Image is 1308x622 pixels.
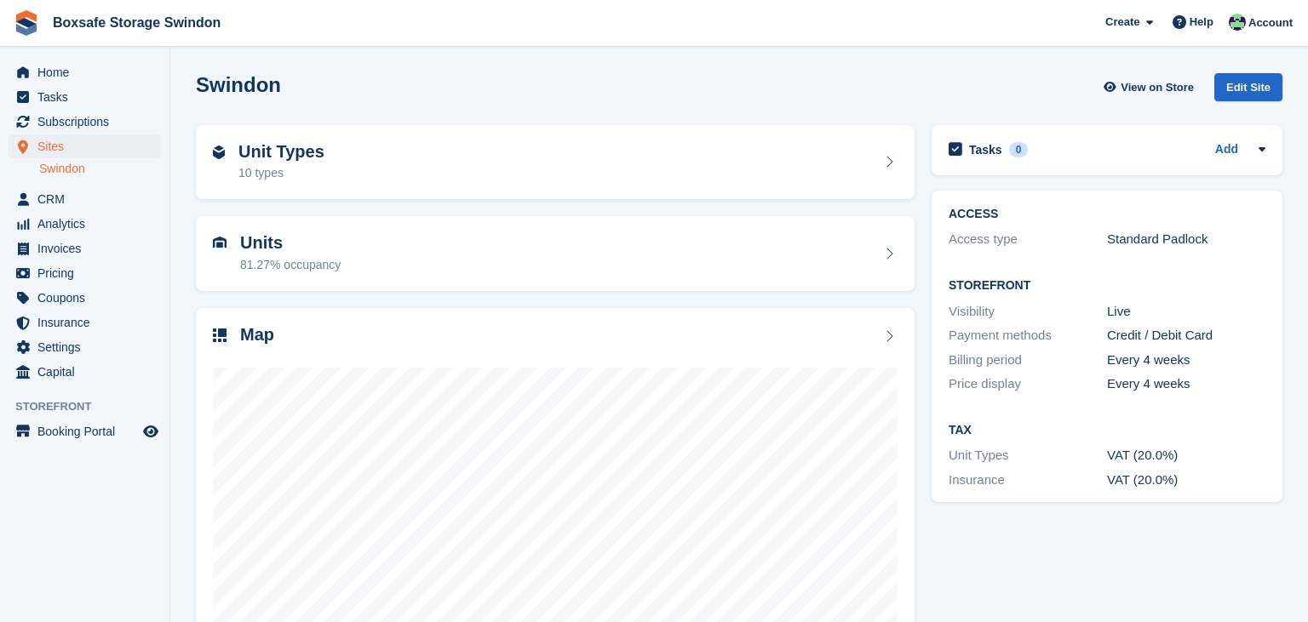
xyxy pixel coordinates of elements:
[9,335,161,359] a: menu
[240,325,274,345] h2: Map
[37,335,140,359] span: Settings
[39,161,161,177] a: Swindon
[1229,14,1246,31] img: Kim Virabi
[9,311,161,334] a: menu
[238,164,324,182] div: 10 types
[9,60,161,84] a: menu
[1190,14,1213,31] span: Help
[9,187,161,211] a: menu
[9,286,161,310] a: menu
[213,237,227,248] img: unit-icn-7be61d7bf1b0ce9d3e12c5938cc71ed9869f7b940bace4675aadf7bd6d80202e.svg
[949,279,1265,293] h2: Storefront
[9,134,161,158] a: menu
[9,419,161,443] a: menu
[141,421,161,442] a: Preview store
[37,110,140,134] span: Subscriptions
[37,237,140,260] span: Invoices
[1215,140,1238,160] a: Add
[37,286,140,310] span: Coupons
[1101,73,1201,101] a: View on Store
[9,110,161,134] a: menu
[37,311,140,334] span: Insurance
[1107,351,1265,370] div: Every 4 weeks
[196,216,915,291] a: Units 81.27% occupancy
[196,125,915,200] a: Unit Types 10 types
[949,351,1107,370] div: Billing period
[1107,326,1265,345] div: Credit / Debit Card
[9,237,161,260] a: menu
[37,419,140,443] span: Booking Portal
[949,374,1107,394] div: Price display
[1107,302,1265,322] div: Live
[1105,14,1139,31] span: Create
[949,302,1107,322] div: Visibility
[949,326,1107,345] div: Payment methods
[213,146,225,159] img: unit-type-icn-2b2737a686de81e16bb02015468b77c625bbabd49415b5ef34ead5e3b44a266d.svg
[240,256,341,274] div: 81.27% occupancy
[9,212,161,236] a: menu
[213,328,227,342] img: map-icn-33ee37083ee616e46c38cad1a60f524a97daa1e2b2c8c0bc3eb3415660979fc1.svg
[1107,374,1265,394] div: Every 4 weeks
[1009,142,1029,157] div: 0
[37,212,140,236] span: Analytics
[37,60,140,84] span: Home
[1248,14,1293,31] span: Account
[1107,446,1265,465] div: VAT (20.0%)
[1214,73,1282,108] a: Edit Site
[238,142,324,162] h2: Unit Types
[1107,471,1265,490] div: VAT (20.0%)
[949,471,1107,490] div: Insurance
[1214,73,1282,101] div: Edit Site
[37,85,140,109] span: Tasks
[37,360,140,384] span: Capital
[949,424,1265,437] h2: Tax
[15,398,169,415] span: Storefront
[9,360,161,384] a: menu
[14,10,39,36] img: stora-icon-8386f47178a22dfd0bd8f6a31ec36ba5ce8667c1dd55bd0f319d3a0aa187defe.svg
[196,73,281,96] h2: Swindon
[37,187,140,211] span: CRM
[37,261,140,285] span: Pricing
[949,446,1107,465] div: Unit Types
[240,233,341,253] h2: Units
[9,85,161,109] a: menu
[1121,79,1194,96] span: View on Store
[969,142,1002,157] h2: Tasks
[46,9,227,37] a: Boxsafe Storage Swindon
[9,261,161,285] a: menu
[949,230,1107,249] div: Access type
[37,134,140,158] span: Sites
[949,208,1265,221] h2: ACCESS
[1107,230,1265,249] div: Standard Padlock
